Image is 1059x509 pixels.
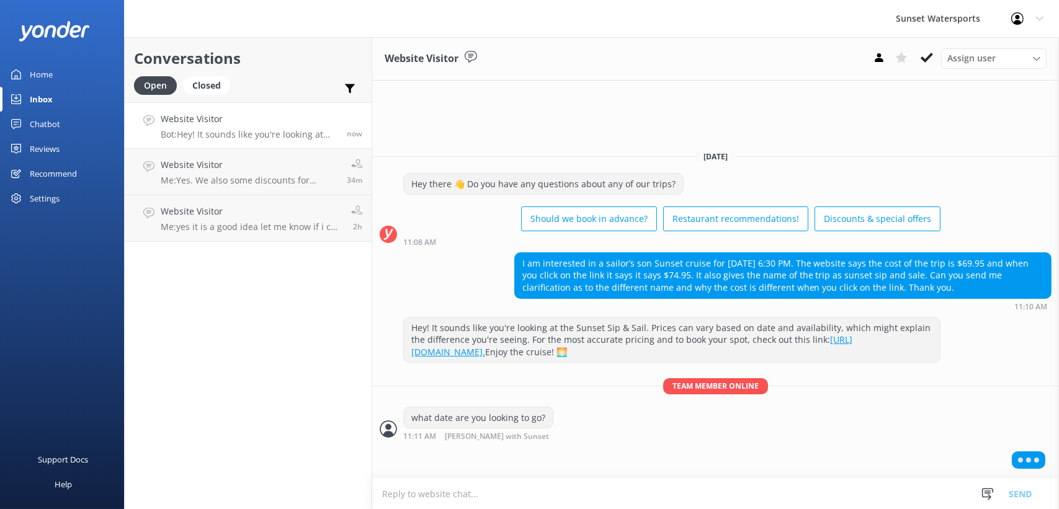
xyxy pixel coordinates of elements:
div: I am interested in a sailor’s son Sunset cruise for [DATE] 6:30 PM. The website says the cost of ... [515,253,1051,298]
a: Website VisitorMe:yes it is a good idea let me know if i can be of any help deciding which trip2h [125,195,372,242]
img: yonder-white-logo.png [19,21,90,42]
span: [DATE] [696,151,735,162]
div: Aug 29 2025 10:10am (UTC -05:00) America/Cancun [514,302,1052,311]
button: Should we book in advance? [521,206,657,231]
h2: Conversations [134,46,362,70]
span: Assign user [947,51,996,65]
strong: 11:11 AM [403,433,436,441]
strong: 11:10 AM [1014,303,1047,311]
a: Open [134,78,183,92]
div: Support Docs [38,447,89,472]
div: Inbox [30,87,53,112]
div: Chatbot [30,112,60,136]
p: Me: Yes. We also some discounts for September. When will you be in [GEOGRAPHIC_DATA]? [161,175,337,186]
div: Aug 29 2025 10:08am (UTC -05:00) America/Cancun [403,237,941,246]
div: Help [55,472,72,497]
p: Bot: Hey! It sounds like you're looking at the Sunset Sip & Sail. Prices can vary based on date a... [161,129,337,140]
button: Restaurant recommendations! [663,206,808,231]
span: Aug 29 2025 07:13am (UTC -05:00) America/Cancun [353,221,362,232]
div: Settings [30,186,60,211]
div: Closed [183,76,230,95]
span: Team member online [663,378,768,394]
div: Aug 29 2025 10:11am (UTC -05:00) America/Cancun [403,432,589,441]
a: [URL][DOMAIN_NAME]. [411,334,852,358]
div: what date are you looking to go? [404,407,553,428]
span: [PERSON_NAME] with Sunset [445,433,549,441]
div: Assign User [941,48,1047,68]
h4: Website Visitor [161,158,337,172]
h4: Website Visitor [161,205,342,218]
a: Closed [183,78,236,92]
div: Hey! It sounds like you're looking at the Sunset Sip & Sail. Prices can vary based on date and av... [404,317,940,363]
span: Aug 29 2025 10:10am (UTC -05:00) America/Cancun [347,128,362,139]
div: Recommend [30,161,77,186]
button: Discounts & special offers [815,206,941,231]
h4: Website Visitor [161,112,337,126]
h3: Website Visitor [385,51,458,67]
div: Home [30,62,53,87]
div: Reviews [30,136,60,161]
a: Website VisitorMe:Yes. We also some discounts for September. When will you be in [GEOGRAPHIC_DATA... [125,149,372,195]
div: Open [134,76,177,95]
div: Hey there 👋 Do you have any questions about any of our trips? [404,174,683,195]
p: Me: yes it is a good idea let me know if i can be of any help deciding which trip [161,221,342,232]
a: Website VisitorBot:Hey! It sounds like you're looking at the Sunset Sip & Sail. Prices can vary b... [125,102,372,149]
strong: 11:08 AM [403,239,436,246]
span: Aug 29 2025 09:37am (UTC -05:00) America/Cancun [347,175,362,185]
